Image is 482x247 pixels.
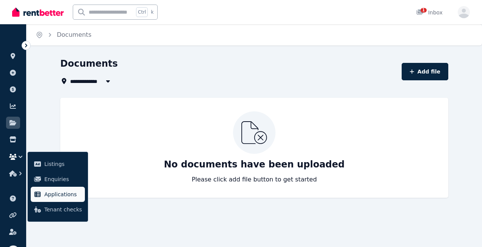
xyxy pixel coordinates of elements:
[44,190,82,199] span: Applications
[12,6,64,18] img: RentBetter
[44,205,82,214] span: Tenant checks
[44,159,82,169] span: Listings
[44,175,82,184] span: Enquiries
[31,187,85,202] a: Applications
[136,7,148,17] span: Ctrl
[31,202,85,217] a: Tenant checks
[31,172,85,187] a: Enquiries
[57,31,91,38] a: Documents
[402,63,448,80] button: Add file
[164,158,345,170] p: No documents have been uploaded
[60,58,118,70] h1: Documents
[27,24,100,45] nav: Breadcrumb
[31,156,85,172] a: Listings
[151,9,153,15] span: k
[416,9,443,16] div: Inbox
[192,175,317,184] p: Please click add file button to get started
[421,8,427,13] span: 1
